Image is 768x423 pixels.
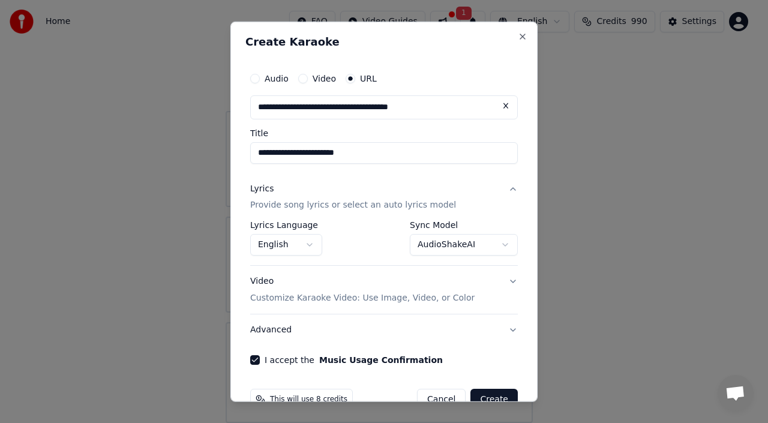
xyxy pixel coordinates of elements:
button: Advanced [250,314,518,346]
p: Provide song lyrics or select an auto lyrics model [250,199,456,211]
span: This will use 8 credits [270,395,347,404]
p: Customize Karaoke Video: Use Image, Video, or Color [250,292,475,304]
button: I accept the [319,356,443,364]
h2: Create Karaoke [245,36,523,47]
label: Video [313,74,336,82]
label: URL [360,74,377,82]
label: I accept the [265,356,443,364]
div: Video [250,275,475,304]
label: Sync Model [410,221,518,229]
button: Create [470,389,518,410]
label: Lyrics Language [250,221,322,229]
label: Audio [265,74,289,82]
label: Title [250,128,518,137]
button: Cancel [417,389,466,410]
div: Lyrics [250,182,274,194]
div: LyricsProvide song lyrics or select an auto lyrics model [250,221,518,265]
button: VideoCustomize Karaoke Video: Use Image, Video, or Color [250,266,518,314]
button: LyricsProvide song lyrics or select an auto lyrics model [250,173,518,221]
